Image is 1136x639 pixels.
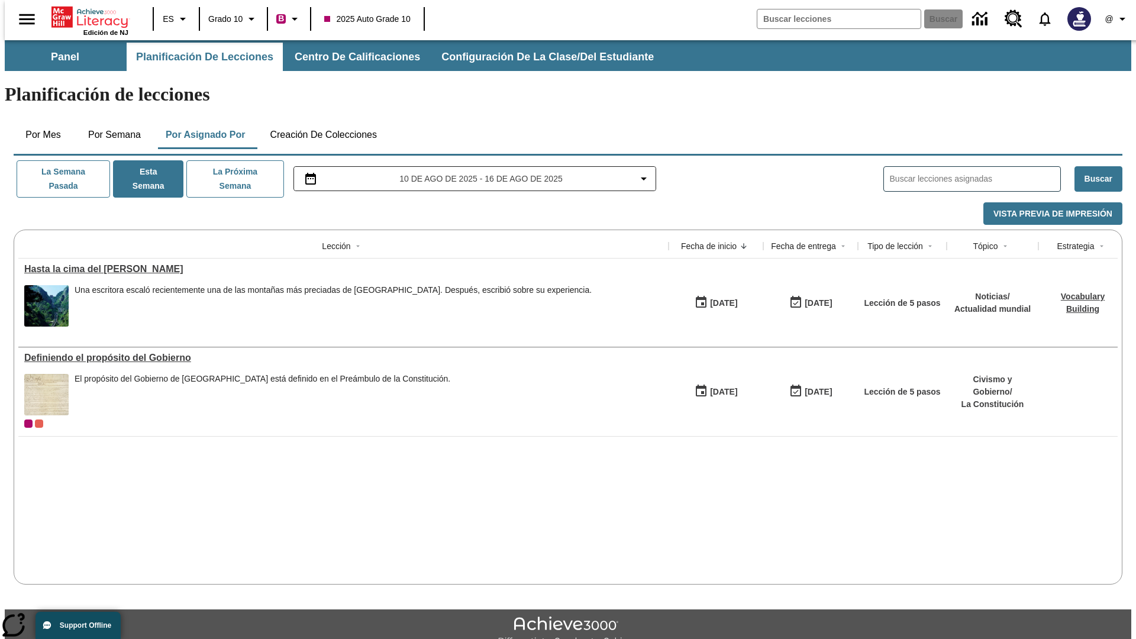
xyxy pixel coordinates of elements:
div: Fecha de entrega [771,240,836,252]
a: Portada [51,5,128,29]
span: ES [163,13,174,25]
div: Lección [322,240,350,252]
button: 06/30/26: Último día en que podrá accederse la lección [785,292,836,314]
button: Escoja un nuevo avatar [1060,4,1098,34]
button: Centro de calificaciones [285,43,430,71]
button: Configuración de la clase/del estudiante [432,43,663,71]
a: Notificaciones [1029,4,1060,34]
button: Planificación de lecciones [127,43,283,71]
button: 07/01/25: Primer día en que estuvo disponible la lección [690,380,741,403]
div: Estrategia [1057,240,1094,252]
a: Hasta la cima del monte Tai, Lecciones [24,264,663,275]
span: Edición de NJ [83,29,128,36]
a: Centro de recursos, Se abrirá en una pestaña nueva. [998,3,1029,35]
div: Subbarra de navegación [5,43,664,71]
input: Buscar lecciones asignadas [890,170,1060,188]
button: Esta semana [113,160,183,198]
div: Una escritora escaló recientemente una de las montañas más preciadas de China. Después, escribió ... [75,285,592,327]
button: Por asignado por [156,121,255,149]
button: La semana pasada [17,160,110,198]
img: 6000 escalones de piedra para escalar el Monte Tai en la campiña china [24,285,69,327]
button: Sort [836,239,850,253]
button: 07/22/25: Primer día en que estuvo disponible la lección [690,292,741,314]
button: Buscar [1074,166,1122,192]
button: Por semana [79,121,150,149]
div: [DATE] [710,385,737,399]
p: Actualidad mundial [954,303,1031,315]
div: Definiendo el propósito del Gobierno [24,353,663,363]
h1: Planificación de lecciones [5,83,1131,105]
div: Tópico [973,240,998,252]
button: Creación de colecciones [260,121,386,149]
span: Support Offline [60,621,111,630]
button: Perfil/Configuración [1098,8,1136,30]
div: Una escritora escaló recientemente una de las montañas más preciadas de [GEOGRAPHIC_DATA]. Despué... [75,285,592,295]
button: Sort [1095,239,1109,253]
button: Seleccione el intervalo de fechas opción del menú [299,172,651,186]
span: 2025 Auto Grade 10 [324,13,410,25]
p: Lección de 5 pasos [864,386,940,398]
div: Fecha de inicio [681,240,737,252]
a: Definiendo el propósito del Gobierno , Lecciones [24,353,663,363]
button: Sort [998,239,1012,253]
span: Grado 10 [208,13,243,25]
button: Sort [351,239,365,253]
p: Noticias / [954,291,1031,303]
div: Portada [51,4,128,36]
button: Vista previa de impresión [983,202,1122,225]
img: Este documento histórico, escrito en caligrafía sobre pergamino envejecido, es el Preámbulo de la... [24,374,69,415]
div: Subbarra de navegación [5,40,1131,71]
span: B [278,11,284,26]
p: Lección de 5 pasos [864,297,940,309]
button: Support Offline [35,612,121,639]
div: [DATE] [805,296,832,311]
button: Grado: Grado 10, Elige un grado [204,8,263,30]
a: Vocabulary Building [1061,292,1105,314]
button: La próxima semana [186,160,283,198]
button: Panel [6,43,124,71]
button: 03/31/26: Último día en que podrá accederse la lección [785,380,836,403]
div: El propósito del Gobierno de [GEOGRAPHIC_DATA] está definido en el Preámbulo de la Constitución. [75,374,450,384]
button: Boost El color de la clase es rojo violeta. Cambiar el color de la clase. [272,8,306,30]
button: Lenguaje: ES, Selecciona un idioma [157,8,195,30]
div: Tipo de lección [867,240,923,252]
p: La Constitución [953,398,1032,411]
img: Avatar [1067,7,1091,31]
button: Sort [923,239,937,253]
input: Buscar campo [757,9,921,28]
div: [DATE] [805,385,832,399]
a: Centro de información [965,3,998,35]
div: [DATE] [710,296,737,311]
span: 10 de ago de 2025 - 16 de ago de 2025 [399,173,562,185]
div: Clase actual [24,419,33,428]
div: Hasta la cima del monte Tai [24,264,663,275]
p: Civismo y Gobierno / [953,373,1032,398]
button: Por mes [14,121,73,149]
div: OL 2025 Auto Grade 11 [35,419,43,428]
svg: Collapse Date Range Filter [637,172,651,186]
button: Abrir el menú lateral [9,2,44,37]
button: Sort [737,239,751,253]
span: @ [1105,13,1113,25]
div: El propósito del Gobierno de Estados Unidos está definido en el Preámbulo de la Constitución. [75,374,450,415]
